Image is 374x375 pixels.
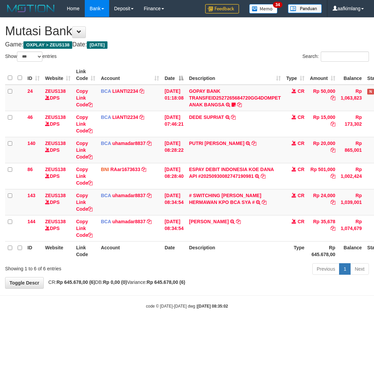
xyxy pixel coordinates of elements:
span: CR [298,193,304,198]
a: Copy Link Code [76,88,93,107]
a: ZEUS138 [45,114,66,120]
td: Rp 35,678 [307,215,338,241]
th: Link Code: activate to sort column ascending [73,65,98,85]
a: ZEUS138 [45,88,66,94]
span: 34 [273,2,282,8]
a: Copy GOPAY BANK TRANSFEID2527265684720GG4DOMPET ANAK BANGSA to clipboard [237,102,242,107]
td: [DATE] 01:18:08 [162,85,186,111]
strong: [DATE] 08:35:02 [197,304,228,309]
a: Copy uhamadar8837 to clipboard [147,193,152,198]
th: ID: activate to sort column ascending [25,65,42,85]
td: DPS [42,137,73,163]
label: Search: [302,51,369,62]
td: Rp 1,039,001 [338,189,365,215]
a: Copy Rp 15,000 to clipboard [331,121,335,127]
td: Rp 1,002,424 [338,163,365,189]
a: Copy Rp 24,000 to clipboard [331,200,335,205]
a: Copy LIANTI2234 to clipboard [139,88,144,94]
td: Rp 1,063,823 [338,85,365,111]
td: Rp 865,001 [338,137,365,163]
a: Copy uhamadar8837 to clipboard [147,219,152,224]
img: Button%20Memo.svg [249,4,278,14]
span: BCA [101,88,111,94]
a: Copy RAar1673633 to clipboard [141,167,146,172]
a: Copy ESPAY DEBIT INDONESIA KOE DANA API #20250930082747190981 to clipboard [261,173,265,179]
img: Feedback.jpg [205,4,239,14]
th: Website [42,241,73,261]
span: CR [298,167,304,172]
td: Rp 50,000 [307,85,338,111]
a: LIANTI2234 [112,114,138,120]
span: CR [298,88,304,94]
a: ZEUS138 [45,219,66,224]
strong: Rp 645.678,00 (6) [147,279,185,285]
td: [DATE] 08:34:54 [162,189,186,215]
span: 140 [27,141,35,146]
a: Copy Rp 20,000 to clipboard [331,147,335,153]
a: Copy # SWITCHING CR RISMA HERMAWAN KPO BCA SYA # to clipboard [262,200,267,205]
td: DPS [42,189,73,215]
td: [DATE] 08:34:54 [162,215,186,241]
span: 46 [27,114,33,120]
span: 143 [27,193,35,198]
a: LIANTI2234 [112,88,138,94]
h1: Mutasi Bank [5,24,369,38]
th: Date: activate to sort column descending [162,65,186,85]
td: [DATE] 08:28:40 [162,163,186,189]
a: Copy Link Code [76,114,93,133]
th: Account [98,241,162,261]
a: Copy Rp 50,000 to clipboard [331,95,335,101]
span: BCA [101,141,111,146]
a: uhamadar8837 [112,219,145,224]
th: Balance [338,65,365,85]
a: Copy Link Code [76,219,93,238]
span: Has Note [367,89,374,95]
a: ESPAY DEBIT INDONESIA KOE DANA API #20250930082747190981 [189,167,274,179]
th: Description [186,241,283,261]
a: Next [350,263,369,275]
span: 24 [27,88,33,94]
span: CR [298,114,304,120]
td: Rp 1,074,679 [338,215,365,241]
td: Rp 15,000 [307,111,338,137]
td: DPS [42,85,73,111]
th: Description: activate to sort column ascending [186,65,283,85]
img: MOTION_logo.png [5,3,57,14]
a: Copy Link Code [76,141,93,160]
td: [DATE] 08:28:22 [162,137,186,163]
a: Copy Rp 35,678 to clipboard [331,226,335,231]
a: Copy Rp 501,000 to clipboard [331,173,335,179]
img: panduan.png [288,4,322,13]
a: Copy Link Code [76,193,93,212]
a: ZEUS138 [45,141,66,146]
a: Toggle Descr [5,277,44,289]
span: CR: DB: Variance: [45,279,185,285]
span: BCA [101,193,111,198]
a: uhamadar8837 [112,193,145,198]
label: Show entries [5,51,57,62]
td: Rp 20,000 [307,137,338,163]
h4: Game: Date: [5,41,369,48]
td: DPS [42,215,73,241]
th: Balance [338,241,365,261]
td: Rp 173,302 [338,111,365,137]
a: Previous [312,263,339,275]
a: ZEUS138 [45,167,66,172]
a: uhamadar8837 [112,141,145,146]
select: Showentries [17,51,42,62]
th: Website: activate to sort column ascending [42,65,73,85]
td: Rp 24,000 [307,189,338,215]
a: Copy Link Code [76,167,93,186]
a: RAar1673633 [110,167,140,172]
span: BCA [101,219,111,224]
td: DPS [42,111,73,137]
th: Rp 645.678,00 [307,241,338,261]
a: 1 [339,263,351,275]
th: Type [283,241,307,261]
small: code © [DATE]-[DATE] dwg | [146,304,228,309]
a: Copy LIANTI2234 to clipboard [139,114,144,120]
span: CR [298,219,304,224]
a: Copy IMRON ROSYADI to clipboard [236,219,241,224]
a: Copy uhamadar8837 to clipboard [147,141,152,146]
a: Copy PUTRI SARAH NURUL to clipboard [252,141,256,146]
